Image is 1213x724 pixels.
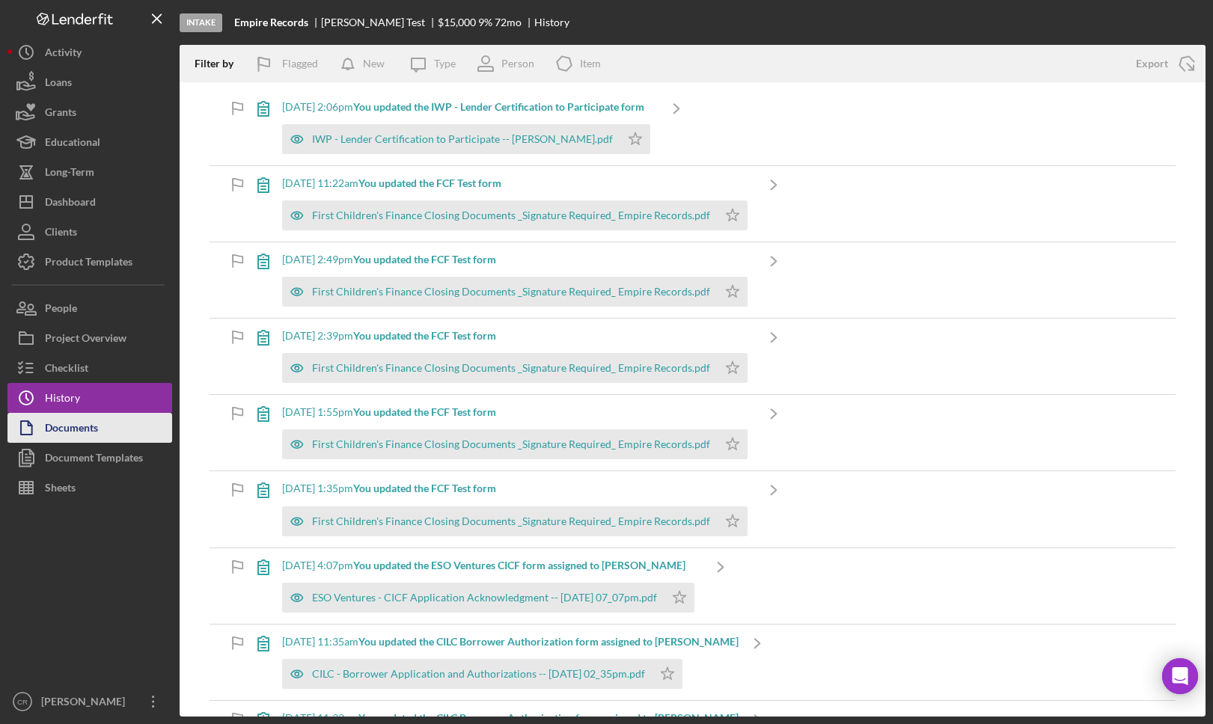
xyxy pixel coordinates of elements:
b: You updated the IWP - Lender Certification to Participate form [353,100,644,113]
div: [DATE] 2:39pm [282,330,755,342]
div: Person [501,58,534,70]
div: Dashboard [45,187,96,221]
button: IWP - Lender Certification to Participate -- [PERSON_NAME].pdf [282,124,650,154]
button: First Children's Finance Closing Documents _Signature Required_ Empire Records.pdf [282,353,748,383]
div: [DATE] 11:35am [282,636,739,648]
button: ESO Ventures - CICF Application Acknowledgment -- [DATE] 07_07pm.pdf [282,583,694,613]
div: Item [580,58,601,70]
div: Export [1136,49,1168,79]
div: IWP - Lender Certification to Participate -- [PERSON_NAME].pdf [312,133,613,145]
div: Project Overview [45,323,126,357]
a: [DATE] 4:07pmYou updated the ESO Ventures CICF form assigned to [PERSON_NAME]ESO Ventures - CICF ... [245,548,739,624]
div: [DATE] 2:06pm [282,101,658,113]
button: First Children's Finance Closing Documents _Signature Required_ Empire Records.pdf [282,506,748,536]
button: CILC - Borrower Application and Authorizations -- [DATE] 02_35pm.pdf [282,659,682,689]
div: CILC - Borrower Application and Authorizations -- [DATE] 02_35pm.pdf [312,668,645,680]
button: Activity [7,37,172,67]
button: Export [1121,49,1206,79]
div: Documents [45,413,98,447]
a: [DATE] 11:22amYou updated the FCF Test formFirst Children's Finance Closing Documents _Signature ... [245,166,792,242]
button: Long-Term [7,157,172,187]
a: [DATE] 1:35pmYou updated the FCF Test formFirst Children's Finance Closing Documents _Signature R... [245,471,792,547]
div: First Children's Finance Closing Documents _Signature Required_ Empire Records.pdf [312,286,710,298]
div: Clients [45,217,77,251]
div: Filter by [195,58,245,70]
div: Checklist [45,353,88,387]
button: Flagged [245,49,333,79]
div: History [534,16,569,28]
div: First Children's Finance Closing Documents _Signature Required_ Empire Records.pdf [312,515,710,527]
div: [DATE] 4:07pm [282,559,702,571]
b: Empire Records [234,16,308,28]
div: Educational [45,127,100,161]
div: 72 mo [495,16,522,28]
div: People [45,293,77,327]
div: Grants [45,97,76,131]
button: First Children's Finance Closing Documents _Signature Required_ Empire Records.pdf [282,200,748,230]
a: [DATE] 2:06pmYou updated the IWP - Lender Certification to Participate formIWP - Lender Certifica... [245,90,695,165]
div: History [45,383,80,417]
b: You updated the FCF Test form [353,329,496,342]
div: Loans [45,67,72,101]
b: You updated the FCF Test form [353,253,496,266]
div: Intake [180,13,222,32]
div: Product Templates [45,247,132,280]
b: You updated the FCF Test form [358,177,501,189]
b: You updated the CILC Borrower Authorization form assigned to [PERSON_NAME] [358,711,739,724]
div: Type [434,58,456,70]
div: [DATE] 2:49pm [282,254,755,266]
div: Long-Term [45,157,94,191]
div: First Children's Finance Closing Documents _Signature Required_ Empire Records.pdf [312,362,710,374]
button: Educational [7,127,172,157]
button: New [333,49,400,79]
div: [PERSON_NAME] [37,687,135,720]
div: Flagged [282,49,318,79]
button: First Children's Finance Closing Documents _Signature Required_ Empire Records.pdf [282,277,748,307]
a: Checklist [7,353,172,383]
a: [DATE] 2:39pmYou updated the FCF Test formFirst Children's Finance Closing Documents _Signature R... [245,319,792,394]
button: Product Templates [7,247,172,277]
button: Clients [7,217,172,247]
div: [DATE] 1:55pm [282,406,755,418]
button: Sheets [7,473,172,503]
a: [DATE] 1:55pmYou updated the FCF Test formFirst Children's Finance Closing Documents _Signature R... [245,395,792,470]
div: Open Intercom Messenger [1162,658,1198,694]
button: Documents [7,413,172,443]
div: [DATE] 1:35pm [282,482,755,494]
button: CR[PERSON_NAME] [7,687,172,717]
a: Document Templates [7,443,172,473]
button: Dashboard [7,187,172,217]
button: People [7,293,172,323]
div: [DATE] 11:33am [282,712,739,724]
div: [PERSON_NAME] Test [321,16,438,28]
div: Activity [45,37,82,71]
a: [DATE] 2:49pmYou updated the FCF Test formFirst Children's Finance Closing Documents _Signature R... [245,242,792,318]
button: First Children's Finance Closing Documents _Signature Required_ Empire Records.pdf [282,429,748,459]
a: Project Overview [7,323,172,353]
span: $15,000 [438,16,476,28]
a: [DATE] 11:35amYou updated the CILC Borrower Authorization form assigned to [PERSON_NAME]CILC - Bo... [245,625,776,700]
div: ESO Ventures - CICF Application Acknowledgment -- [DATE] 07_07pm.pdf [312,592,657,604]
b: You updated the CILC Borrower Authorization form assigned to [PERSON_NAME] [358,635,739,648]
div: New [363,49,385,79]
div: Document Templates [45,443,143,476]
div: First Children's Finance Closing Documents _Signature Required_ Empire Records.pdf [312,438,710,450]
button: History [7,383,172,413]
button: Grants [7,97,172,127]
div: 9 % [478,16,492,28]
button: Loans [7,67,172,97]
b: You updated the FCF Test form [353,482,496,494]
div: Sheets [45,473,76,506]
div: [DATE] 11:22am [282,177,755,189]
